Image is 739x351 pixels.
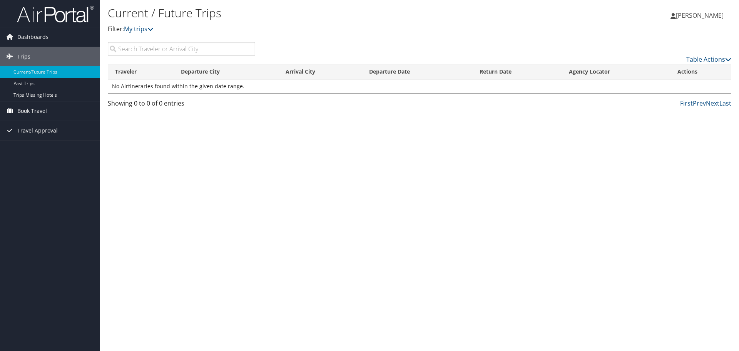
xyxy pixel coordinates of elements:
span: [PERSON_NAME] [676,11,724,20]
th: Actions [670,64,731,79]
a: Table Actions [686,55,731,64]
span: Trips [17,47,30,66]
a: Next [706,99,719,107]
th: Departure Date: activate to sort column descending [362,64,473,79]
span: Dashboards [17,27,48,47]
span: Book Travel [17,101,47,121]
span: Travel Approval [17,121,58,140]
input: Search Traveler or Arrival City [108,42,255,56]
a: My trips [124,25,154,33]
h1: Current / Future Trips [108,5,523,21]
td: No Airtineraries found within the given date range. [108,79,731,93]
a: Last [719,99,731,107]
th: Traveler: activate to sort column ascending [108,64,174,79]
a: [PERSON_NAME] [670,4,731,27]
th: Arrival City: activate to sort column ascending [279,64,362,79]
a: Prev [693,99,706,107]
th: Departure City: activate to sort column ascending [174,64,279,79]
a: First [680,99,693,107]
th: Return Date: activate to sort column ascending [473,64,562,79]
img: airportal-logo.png [17,5,94,23]
th: Agency Locator: activate to sort column ascending [562,64,670,79]
p: Filter: [108,24,523,34]
div: Showing 0 to 0 of 0 entries [108,99,255,112]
